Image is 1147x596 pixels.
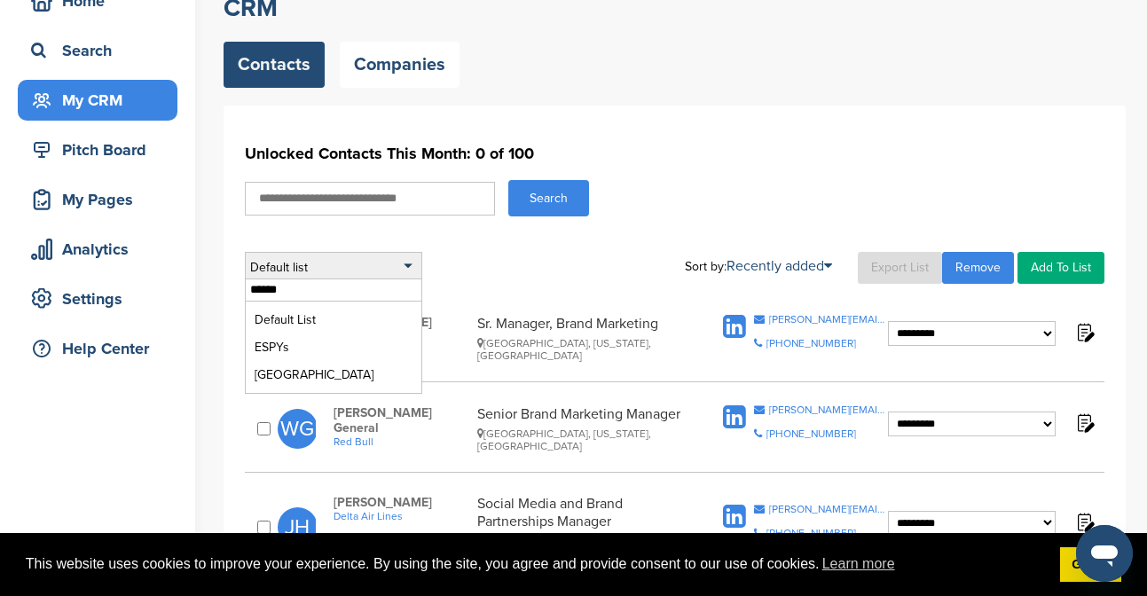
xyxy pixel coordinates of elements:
div: [PERSON_NAME][EMAIL_ADDRESS][DOMAIN_NAME] [769,404,887,415]
a: Remove [942,252,1014,284]
div: [GEOGRAPHIC_DATA], [US_STATE], [GEOGRAPHIC_DATA] [477,427,689,452]
img: Notes [1073,412,1096,434]
div: [PERSON_NAME][EMAIL_ADDRESS][PERSON_NAME][DOMAIN_NAME] [769,504,887,514]
div: [PHONE_NUMBER] [766,428,856,439]
a: Search [18,30,177,71]
h1: Unlocked Contacts This Month: 0 of 100 [245,137,1104,169]
div: Social Media and Brand Partnerships Manager [477,495,689,560]
a: Pitch Board [18,129,177,170]
li: [GEOGRAPHIC_DATA] [250,361,417,388]
iframe: Button to launch messaging window [1076,525,1133,582]
a: My Pages [18,179,177,220]
a: Add To List [1017,252,1104,284]
span: [PERSON_NAME] [334,495,468,510]
li: Default List [250,306,417,333]
a: Export List [858,252,942,284]
a: Analytics [18,229,177,270]
div: [PHONE_NUMBER] [766,338,856,349]
div: Help Center [27,333,177,365]
img: Notes [1073,511,1096,533]
div: My Pages [27,184,177,216]
a: Recently added [727,257,832,275]
a: Red Bull [334,435,468,448]
div: My CRM [27,84,177,116]
div: [GEOGRAPHIC_DATA], [US_STATE], [GEOGRAPHIC_DATA] [477,337,689,362]
div: Sr. Manager, Brand Marketing [477,315,689,362]
a: learn more about cookies [820,551,898,577]
a: Settings [18,278,177,319]
span: This website uses cookies to improve your experience. By using the site, you agree and provide co... [26,551,1046,577]
a: Help Center [18,328,177,369]
div: Search [27,35,177,67]
a: Companies [340,42,460,88]
div: [PERSON_NAME][EMAIL_ADDRESS][PERSON_NAME][DOMAIN_NAME] [769,314,887,325]
a: Contacts [224,42,325,88]
span: JH [278,507,318,547]
a: dismiss cookie message [1060,547,1121,583]
div: Default list [245,252,422,284]
div: Analytics [27,233,177,265]
span: WG [278,409,318,449]
div: Sort by: [685,259,832,273]
img: Notes [1073,321,1096,343]
li: ESPYs [250,333,417,361]
a: My CRM [18,80,177,121]
div: [PHONE_NUMBER] [766,528,856,538]
a: Delta Air Lines [334,510,468,522]
div: Senior Brand Marketing Manager [477,405,689,452]
div: Pitch Board [27,134,177,166]
div: Settings [27,283,177,315]
span: [PERSON_NAME] General [334,405,468,435]
button: Search [508,180,589,216]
